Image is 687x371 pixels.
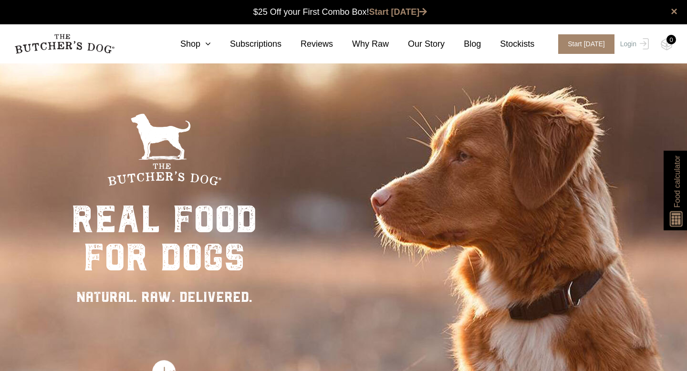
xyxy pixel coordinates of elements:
[281,38,333,51] a: Reviews
[369,7,427,17] a: Start [DATE]
[333,38,389,51] a: Why Raw
[445,38,481,51] a: Blog
[71,286,257,308] div: NATURAL. RAW. DELIVERED.
[666,35,676,44] div: 0
[558,34,614,54] span: Start [DATE]
[161,38,211,51] a: Shop
[618,34,649,54] a: Login
[481,38,534,51] a: Stockists
[71,200,257,277] div: real food for dogs
[671,6,677,17] a: close
[389,38,445,51] a: Our Story
[661,38,673,51] img: TBD_Cart-Empty.png
[549,34,618,54] a: Start [DATE]
[671,155,683,207] span: Food calculator
[211,38,281,51] a: Subscriptions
